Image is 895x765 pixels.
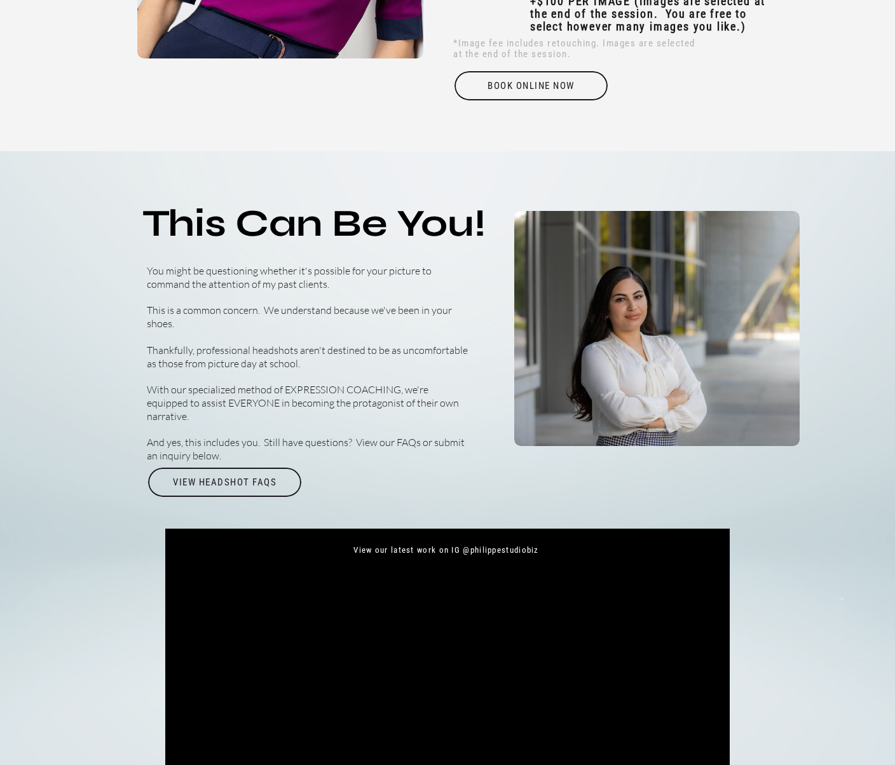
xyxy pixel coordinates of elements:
[453,38,702,62] h3: *Image fee includes retouching. Images are selected at the end of the session.
[147,468,303,497] a: View Headshot FAQs
[549,44,632,66] a: Conference & Events Photo + Video
[453,71,609,100] a: Book online Now
[647,44,733,66] a: Studio Portraits (i.e. Fashion, Branding)
[322,546,571,560] a: View our latest work on IG @philippestudiobiz
[147,264,470,468] p: You might be questioning whether it's possible for your picture to command the attention of my pa...
[468,44,540,66] a: Corporate Brand Photo + Video
[385,44,456,66] a: Headshots & Business Portraits
[142,205,557,255] h2: This Can Be You!
[782,17,814,29] a: BLOG
[468,17,523,29] a: HOME
[746,44,818,66] a: Outdoor Portrait (i.e. Senior, Family)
